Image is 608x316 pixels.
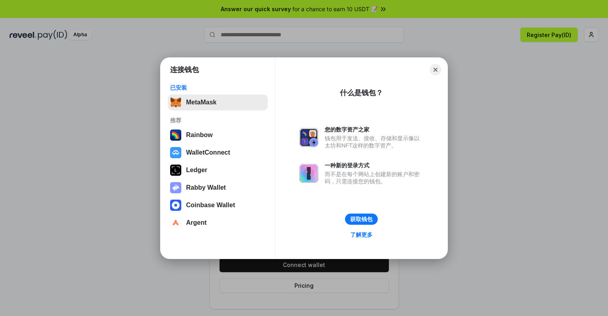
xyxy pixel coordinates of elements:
img: svg+xml,%3Csvg%20xmlns%3D%22http%3A%2F%2Fwww.w3.org%2F2000%2Fsvg%22%20fill%3D%22none%22%20viewBox... [299,164,318,183]
button: Coinbase Wallet [168,197,268,213]
div: 您的数字资产之家 [325,126,424,133]
img: svg+xml,%3Csvg%20width%3D%2228%22%20height%3D%2228%22%20viewBox%3D%220%200%2028%2028%22%20fill%3D... [170,200,181,211]
button: Argent [168,215,268,231]
div: WalletConnect [186,149,230,156]
img: svg+xml,%3Csvg%20xmlns%3D%22http%3A%2F%2Fwww.w3.org%2F2000%2Fsvg%22%20width%3D%2228%22%20height%3... [170,165,181,176]
button: Rainbow [168,127,268,143]
div: Rainbow [186,132,213,139]
div: Ledger [186,167,207,174]
div: 钱包用于发送、接收、存储和显示像以太坊和NFT这样的数字资产。 [325,135,424,149]
button: Close [430,64,441,75]
a: 了解更多 [345,230,377,240]
button: MetaMask [168,94,268,110]
button: 获取钱包 [345,214,378,225]
img: svg+xml,%3Csvg%20width%3D%2228%22%20height%3D%2228%22%20viewBox%3D%220%200%2028%2028%22%20fill%3D... [170,147,181,158]
img: svg+xml,%3Csvg%20width%3D%2228%22%20height%3D%2228%22%20viewBox%3D%220%200%2028%2028%22%20fill%3D... [170,217,181,228]
div: 什么是钱包？ [340,88,383,98]
button: Ledger [168,162,268,178]
img: svg+xml,%3Csvg%20fill%3D%22none%22%20height%3D%2233%22%20viewBox%3D%220%200%2035%2033%22%20width%... [170,97,181,108]
img: svg+xml,%3Csvg%20xmlns%3D%22http%3A%2F%2Fwww.w3.org%2F2000%2Fsvg%22%20fill%3D%22none%22%20viewBox... [170,182,181,193]
div: MetaMask [186,99,216,106]
div: 获取钱包 [350,216,373,223]
div: Argent [186,219,207,226]
img: svg+xml,%3Csvg%20width%3D%22120%22%20height%3D%22120%22%20viewBox%3D%220%200%20120%20120%22%20fil... [170,130,181,141]
div: Rabby Wallet [186,184,226,191]
button: WalletConnect [168,145,268,161]
img: svg+xml,%3Csvg%20xmlns%3D%22http%3A%2F%2Fwww.w3.org%2F2000%2Fsvg%22%20fill%3D%22none%22%20viewBox... [299,128,318,147]
button: Rabby Wallet [168,180,268,196]
div: 推荐 [170,117,265,124]
div: 而不是在每个网站上创建新的账户和密码，只需连接您的钱包。 [325,171,424,185]
h1: 连接钱包 [170,65,199,75]
div: 已安装 [170,84,265,91]
div: 了解更多 [350,231,373,238]
div: 一种新的登录方式 [325,162,424,169]
div: Coinbase Wallet [186,202,235,209]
